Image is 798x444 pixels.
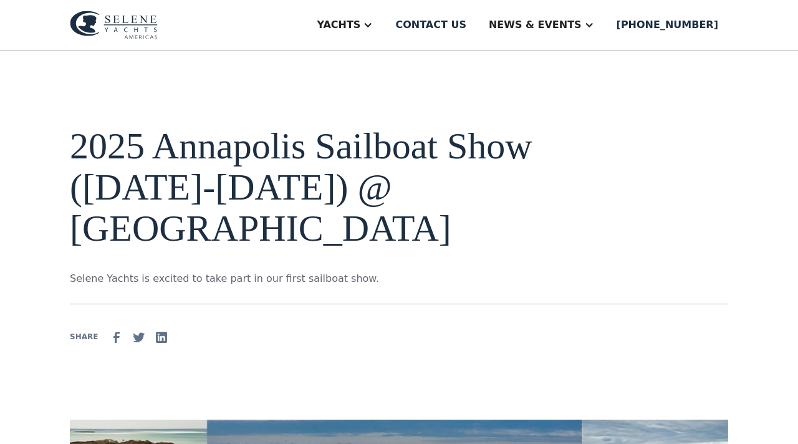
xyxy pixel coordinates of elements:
h1: 2025 Annapolis Sailboat Show ([DATE]-[DATE]) @ [GEOGRAPHIC_DATA] [70,125,589,249]
div: Yachts [317,17,360,32]
img: Linkedin [154,330,169,345]
div: Contact us [395,17,466,32]
div: SHARE [70,331,98,342]
p: Selene Yachts is excited to take part in our first sailboat show. [70,271,589,286]
img: facebook [109,330,124,345]
img: Twitter [132,330,147,345]
img: logo [70,11,158,39]
div: [PHONE_NUMBER] [617,17,718,32]
div: News & EVENTS [489,17,582,32]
